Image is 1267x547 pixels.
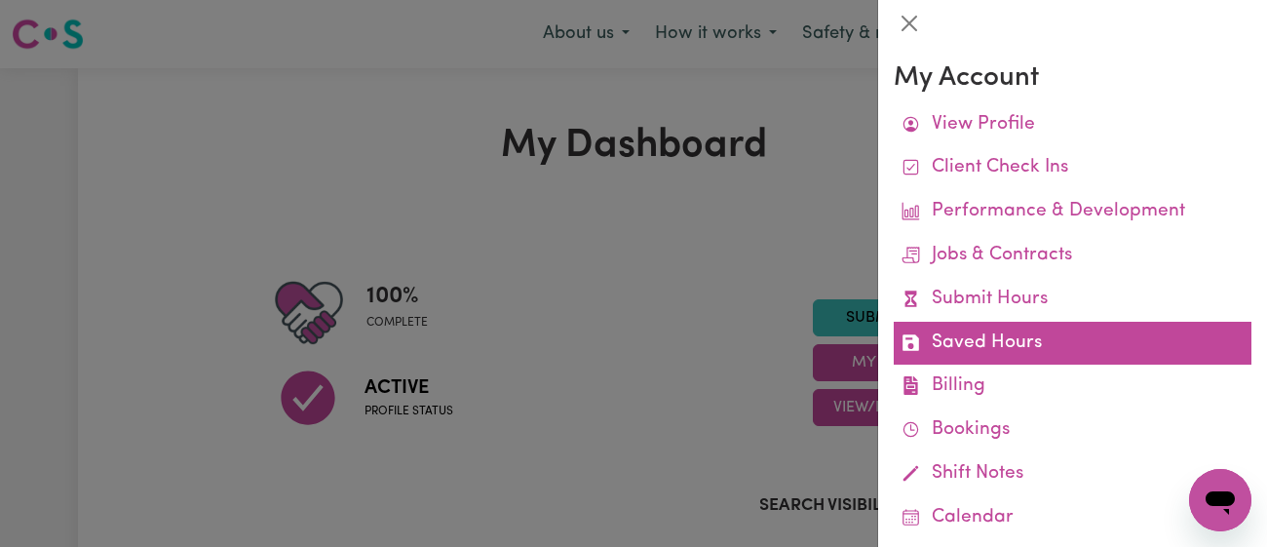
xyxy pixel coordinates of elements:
[894,190,1251,234] a: Performance & Development
[894,234,1251,278] a: Jobs & Contracts
[1189,469,1251,531] iframe: Button to launch messaging window
[894,278,1251,322] a: Submit Hours
[894,409,1251,452] a: Bookings
[894,8,925,39] button: Close
[894,322,1251,366] a: Saved Hours
[894,146,1251,190] a: Client Check Ins
[894,103,1251,147] a: View Profile
[894,496,1251,540] a: Calendar
[894,452,1251,496] a: Shift Notes
[894,62,1251,96] h3: My Account
[894,365,1251,409] a: Billing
